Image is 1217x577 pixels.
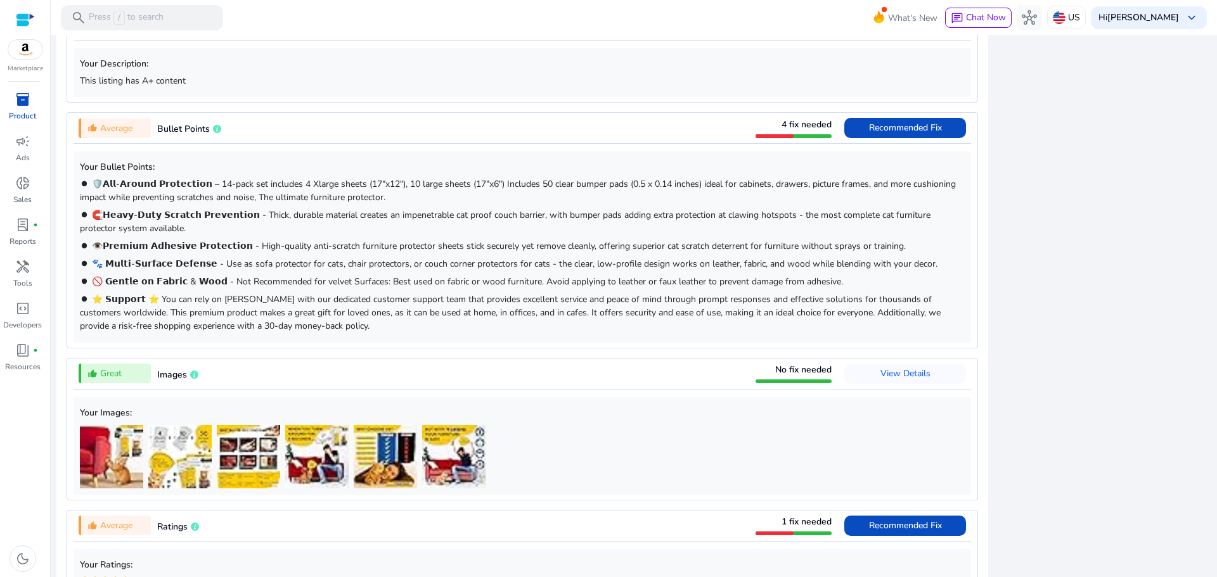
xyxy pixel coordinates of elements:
p: Reports [10,236,36,247]
button: chatChat Now [945,8,1012,28]
span: dark_mode [15,551,30,566]
span: Bullet Points [157,123,210,135]
mat-icon: brightness_1 [80,241,89,250]
img: 519mNQ41L4L._AC_US40_.jpg [80,425,143,488]
img: 510syKMW-LL._AC_US40_.jpg [354,425,417,488]
span: keyboard_arrow_down [1184,10,1199,25]
mat-icon: brightness_1 [80,295,89,303]
span: fiber_manual_record [33,348,38,353]
span: 1 fix needed [782,516,832,528]
mat-icon: brightness_1 [80,179,89,188]
p: Press to search [89,11,164,25]
mat-icon: brightness_1 [80,259,89,268]
h5: Your Ratings: [80,560,965,571]
span: donut_small [15,175,30,191]
p: Resources [5,361,41,372]
img: us.svg [1053,11,1066,24]
span: inventory_2 [15,92,30,107]
b: [PERSON_NAME] [1107,11,1179,23]
img: 51LISG03HcL._AC_US40_.jpg [217,425,280,488]
span: 👁️𝗣𝗿𝗲𝗺𝗶𝘂𝗺 𝗔𝗱𝗵𝗲𝘀𝗶𝘃𝗲 𝗣𝗿𝗼𝘁𝗲𝗰𝘁𝗶𝗼𝗻 - High-quality anti-scratch furniture protector sheets stick secure... [92,240,906,252]
mat-icon: thumb_up_alt [87,123,98,133]
span: handyman [15,259,30,274]
span: Chat Now [966,11,1006,23]
span: fiber_manual_record [33,222,38,227]
span: 4 fix needed [782,118,832,130]
span: campaign [15,134,30,149]
button: Recommended Fix [844,118,966,138]
span: Images [157,369,187,381]
span: No fix needed [775,364,832,376]
p: Hi [1098,13,1179,22]
img: amazon.svg [8,40,42,59]
span: chat [951,12,963,25]
span: 🛡️𝗔𝗹𝗹-𝗔𝗿𝗼𝘂𝗻𝗱 𝗣𝗿𝗼𝘁𝗲𝗰𝘁𝗶𝗼𝗻 – 14-pack set includes 4 Xlarge sheets (17"x12"), 10 large sheets (17"x6"... [80,178,956,203]
img: 514iUiJUaQL._AC_US40_.jpg [148,425,212,488]
p: Ads [16,152,30,163]
img: 513rMpO2cqL._AC_US40_.jpg [422,425,486,488]
p: Sales [13,194,32,205]
span: Recommended Fix [869,519,942,531]
span: search [71,10,86,25]
span: Great [100,367,122,380]
span: / [113,11,125,25]
span: book_4 [15,343,30,358]
span: View Details [880,367,930,379]
mat-icon: brightness_1 [80,277,89,286]
span: Ratings [157,521,188,533]
span: 🚫 𝗚𝗲𝗻𝘁𝗹𝗲 𝗼𝗻 𝗙𝗮𝗯𝗿𝗶𝗰 & 𝗪𝗼𝗼𝗱 - Not Recommended for velvet Surfaces: Best used on fabric or wood furn... [92,276,843,288]
h5: Your Description: [80,59,965,70]
span: lab_profile [15,217,30,232]
p: This listing has A+ content [80,74,965,87]
span: Average [100,519,132,532]
span: 🧲𝗛𝗲𝗮𝘃𝘆-𝗗𝘂𝘁𝘆 𝗦𝗰𝗿𝗮𝘁𝗰𝗵 𝗣𝗿𝗲𝘃𝗲𝗻𝘁𝗶𝗼𝗻 - Thick, durable material creates an impenetrable cat proof couch ... [80,209,930,234]
span: 🐾 𝗠𝘂𝗹𝘁𝗶-𝗦𝘂𝗿𝗳𝗮𝗰𝗲 𝗗𝗲𝗳𝗲𝗻𝘀𝗲 - Use as sofa protector for cats, chair protectors, or couch corner prote... [92,258,937,270]
p: Product [9,110,36,122]
p: Marketplace [8,64,43,73]
img: 51QdoXfXcCL._AC_US40_.jpg [285,425,349,488]
button: Recommended Fix [844,516,966,536]
span: Average [100,122,132,135]
span: ⭐ 𝗦𝘂𝗽𝗽𝗼𝗿𝘁 ⭐ You can rely on [PERSON_NAME] with our dedicated customer support team that provides ... [80,293,941,332]
span: code_blocks [15,301,30,316]
button: hub [1017,5,1042,30]
button: View Details [844,364,966,384]
mat-icon: thumb_up_alt [87,369,98,379]
mat-icon: thumb_up_alt [87,521,98,531]
span: Recommended Fix [869,122,942,134]
h5: Your Bullet Points: [80,162,965,173]
h5: Your Images: [80,408,965,419]
span: hub [1022,10,1037,25]
p: Tools [13,277,32,289]
p: Developers [3,319,42,331]
mat-icon: brightness_1 [80,210,89,219]
span: What's New [888,7,937,29]
p: US [1068,6,1080,29]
